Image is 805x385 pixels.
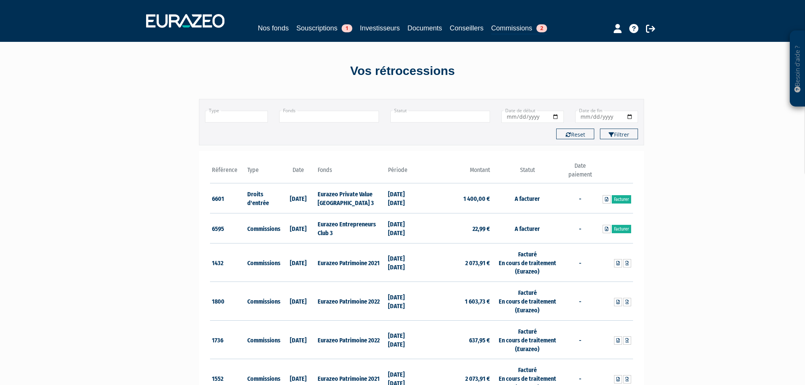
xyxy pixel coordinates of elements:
td: [DATE] [DATE] [386,282,422,321]
td: - [563,320,598,359]
th: Fonds [316,162,386,183]
div: Vos rétrocessions [186,62,619,80]
td: 6601 [210,183,245,213]
a: Facturer [612,195,631,204]
td: 22,99 € [422,213,492,243]
a: Facturer [612,225,631,233]
td: [DATE] [DATE] [386,183,422,213]
th: Type [245,162,281,183]
a: Investisseurs [360,23,400,33]
td: Commissions [245,213,281,243]
span: 2 [536,24,547,32]
td: 1 603,73 € [422,282,492,321]
td: [DATE] [280,243,316,282]
td: Eurazeo Patrimoine 2022 [316,282,386,321]
td: [DATE] [280,282,316,321]
td: Facturé En cours de traitement (Eurazeo) [492,320,562,359]
td: Commissions [245,243,281,282]
th: Date [280,162,316,183]
td: Eurazeo Patrimoine 2021 [316,243,386,282]
td: Facturé En cours de traitement (Eurazeo) [492,243,562,282]
td: Commissions [245,282,281,321]
td: 1800 [210,282,245,321]
td: 1736 [210,320,245,359]
th: Montant [422,162,492,183]
td: Eurazeo Private Value [GEOGRAPHIC_DATA] 3 [316,183,386,213]
img: 1732889491-logotype_eurazeo_blanc_rvb.png [146,14,224,28]
a: Conseillers [450,23,484,33]
td: Facturé En cours de traitement (Eurazeo) [492,282,562,321]
td: [DATE] [280,320,316,359]
th: Statut [492,162,562,183]
td: 6595 [210,213,245,243]
td: 1432 [210,243,245,282]
td: 2 073,91 € [422,243,492,282]
p: Besoin d'aide ? [793,35,802,103]
th: Référence [210,162,245,183]
td: [DATE] [280,183,316,213]
td: Droits d'entrée [245,183,281,213]
td: [DATE] [280,213,316,243]
td: A facturer [492,213,562,243]
td: - [563,213,598,243]
td: Commissions [245,320,281,359]
button: Filtrer [600,129,638,139]
td: - [563,183,598,213]
td: [DATE] [DATE] [386,243,422,282]
a: Souscriptions1 [296,23,352,33]
td: Eurazeo Patrimoine 2022 [316,320,386,359]
th: Période [386,162,422,183]
a: Nos fonds [258,23,289,33]
td: 1 400,00 € [422,183,492,213]
td: [DATE] [DATE] [386,320,422,359]
td: 637,95 € [422,320,492,359]
td: Eurazeo Entrepreneurs Club 3 [316,213,386,243]
a: Commissions2 [491,23,547,35]
button: Reset [556,129,594,139]
span: 1 [342,24,352,32]
td: [DATE] [DATE] [386,213,422,243]
td: - [563,243,598,282]
td: A facturer [492,183,562,213]
th: Date paiement [563,162,598,183]
td: - [563,282,598,321]
a: Documents [407,23,442,33]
